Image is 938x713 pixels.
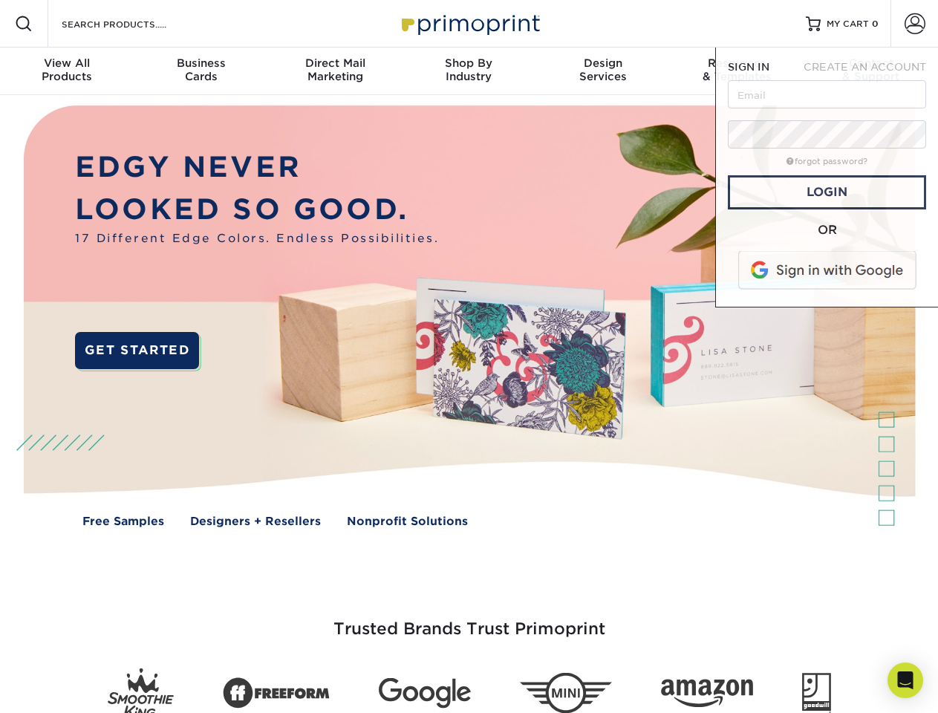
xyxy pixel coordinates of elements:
[402,56,535,70] span: Shop By
[395,7,544,39] img: Primoprint
[134,56,267,83] div: Cards
[536,48,670,95] a: DesignServices
[402,48,535,95] a: Shop ByIndustry
[60,15,205,33] input: SEARCH PRODUCTS.....
[670,48,804,95] a: Resources& Templates
[268,56,402,83] div: Marketing
[728,61,769,73] span: SIGN IN
[827,18,869,30] span: MY CART
[268,48,402,95] a: Direct MailMarketing
[134,56,267,70] span: Business
[82,513,164,530] a: Free Samples
[75,230,439,247] span: 17 Different Edge Colors. Endless Possibilities.
[728,80,926,108] input: Email
[670,56,804,83] div: & Templates
[802,673,831,713] img: Goodwill
[728,175,926,209] a: Login
[536,56,670,70] span: Design
[670,56,804,70] span: Resources
[75,189,439,231] p: LOOKED SO GOOD.
[347,513,468,530] a: Nonprofit Solutions
[190,513,321,530] a: Designers + Resellers
[75,146,439,189] p: EDGY NEVER
[268,56,402,70] span: Direct Mail
[786,157,867,166] a: forgot password?
[402,56,535,83] div: Industry
[804,61,926,73] span: CREATE AN ACCOUNT
[661,680,753,708] img: Amazon
[887,662,923,698] div: Open Intercom Messenger
[35,584,904,657] h3: Trusted Brands Trust Primoprint
[536,56,670,83] div: Services
[379,678,471,709] img: Google
[75,332,199,369] a: GET STARTED
[872,19,879,29] span: 0
[728,221,926,239] div: OR
[134,48,267,95] a: BusinessCards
